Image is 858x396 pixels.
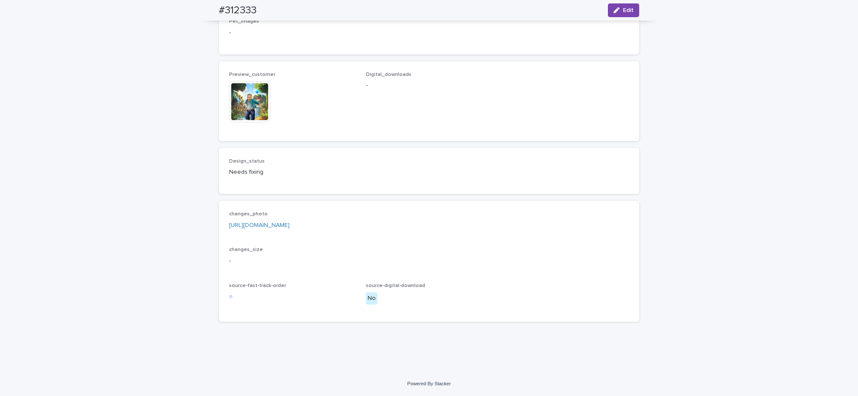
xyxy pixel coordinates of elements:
a: Powered By Stacker [407,381,450,386]
button: Edit [608,3,639,17]
div: No [366,292,378,305]
p: Needs fixing [229,168,356,177]
span: source-digital-download [366,283,425,288]
p: - [366,81,492,90]
span: source-fast-track-order [229,283,286,288]
span: Design_status [229,159,265,164]
span: Digital_downloads [366,72,411,77]
a: [URL][DOMAIN_NAME] [229,222,290,228]
span: Pet_Images [229,19,259,24]
p: - [229,28,629,37]
h2: #312333 [219,4,257,17]
span: changes_photo [229,212,268,217]
span: Edit [623,7,634,13]
p: - [229,257,629,266]
span: changes_size [229,247,263,252]
span: Preview_customer [229,72,275,77]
